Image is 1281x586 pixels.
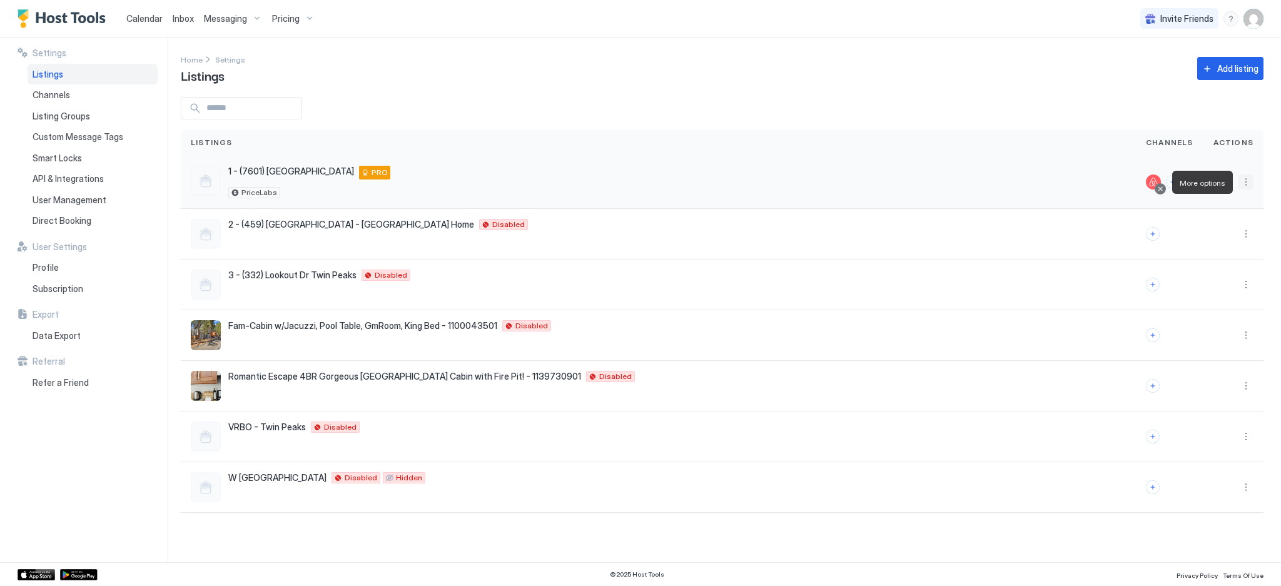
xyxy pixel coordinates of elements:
input: Input Field [201,98,301,119]
a: Custom Message Tags [28,126,158,148]
div: menu [1238,480,1253,495]
span: Profile [33,262,59,273]
span: Channels [33,89,70,101]
button: More options [1238,429,1253,444]
span: Privacy Policy [1177,572,1218,579]
button: Connect channels [1146,328,1160,342]
span: Referral [33,356,65,367]
a: Home [181,53,203,66]
div: listing image [191,371,221,401]
a: App Store [18,569,55,580]
button: More options [1238,480,1253,495]
span: © 2025 Host Tools [610,570,664,578]
span: Listings [191,137,233,148]
a: Inbox [173,12,194,25]
div: menu [1238,174,1253,189]
span: Invite Friends [1160,13,1213,24]
a: Smart Locks [28,148,158,169]
span: 1 - (7601) [GEOGRAPHIC_DATA] [228,166,354,177]
button: More options [1238,174,1253,189]
span: 3 - (332) Lookout Dr Twin Peaks [228,270,357,281]
button: Connect channels [1146,278,1160,291]
a: Listing Groups [28,106,158,127]
button: More options [1238,226,1253,241]
span: User Management [33,194,106,206]
span: PRO [372,167,388,178]
span: User Settings [33,241,87,253]
span: Home [181,55,203,64]
div: Breadcrumb [181,53,203,66]
span: Refer a Friend [33,377,89,388]
span: Messaging [204,13,247,24]
span: VRBO - Twin Peaks [228,422,306,433]
span: Direct Booking [33,215,91,226]
div: Add listing [1217,62,1258,75]
button: Connect channels [1146,227,1160,241]
button: More options [1238,378,1253,393]
button: Connect channels [1146,379,1160,393]
span: Terms Of Use [1223,572,1263,579]
button: Connect channels [1146,480,1160,494]
span: Settings [215,55,245,64]
span: W [GEOGRAPHIC_DATA] [228,472,327,483]
span: Export [33,309,59,320]
span: Custom Message Tags [33,131,123,143]
span: Listing Groups [33,111,90,122]
span: Listings [181,66,225,84]
button: More options [1238,328,1253,343]
span: Smart Locks [33,153,82,164]
a: Privacy Policy [1177,568,1218,581]
span: Channels [1146,137,1193,148]
a: Data Export [28,325,158,346]
span: Romantic Escape 4BR Gorgeous [GEOGRAPHIC_DATA] Cabin with Fire Pit! - 1139730901 [228,371,581,382]
span: Listings [33,69,63,80]
a: Direct Booking [28,210,158,231]
button: More options [1238,277,1253,292]
a: Subscription [28,278,158,300]
button: Add listing [1197,57,1263,80]
div: menu [1238,429,1253,444]
span: Fam-Cabin w/Jacuzzi, Pool Table, GmRoom, King Bed - 1100043501 [228,320,497,331]
div: menu [1238,328,1253,343]
div: User profile [1243,9,1263,29]
span: Pricing [272,13,300,24]
button: Connect channels [1166,175,1180,189]
a: API & Integrations [28,168,158,189]
span: Subscription [33,283,83,295]
a: Channels [28,84,158,106]
a: Listings [28,64,158,85]
span: Settings [33,48,66,59]
span: Calendar [126,13,163,24]
div: listing image [191,320,221,350]
div: Breadcrumb [215,53,245,66]
a: User Management [28,189,158,211]
span: Data Export [33,330,81,341]
a: Terms Of Use [1223,568,1263,581]
a: Refer a Friend [28,372,158,393]
a: Profile [28,257,158,278]
a: Settings [215,53,245,66]
div: menu [1238,378,1253,393]
span: More options [1180,178,1225,188]
span: Actions [1213,137,1253,148]
div: menu [1238,277,1253,292]
a: Google Play Store [60,569,98,580]
button: Connect channels [1146,430,1160,443]
span: Inbox [173,13,194,24]
a: Calendar [126,12,163,25]
span: 2 - (459) [GEOGRAPHIC_DATA] - [GEOGRAPHIC_DATA] Home [228,219,474,230]
a: Host Tools Logo [18,9,111,28]
div: menu [1223,11,1238,26]
div: menu [1238,226,1253,241]
span: API & Integrations [33,173,104,184]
